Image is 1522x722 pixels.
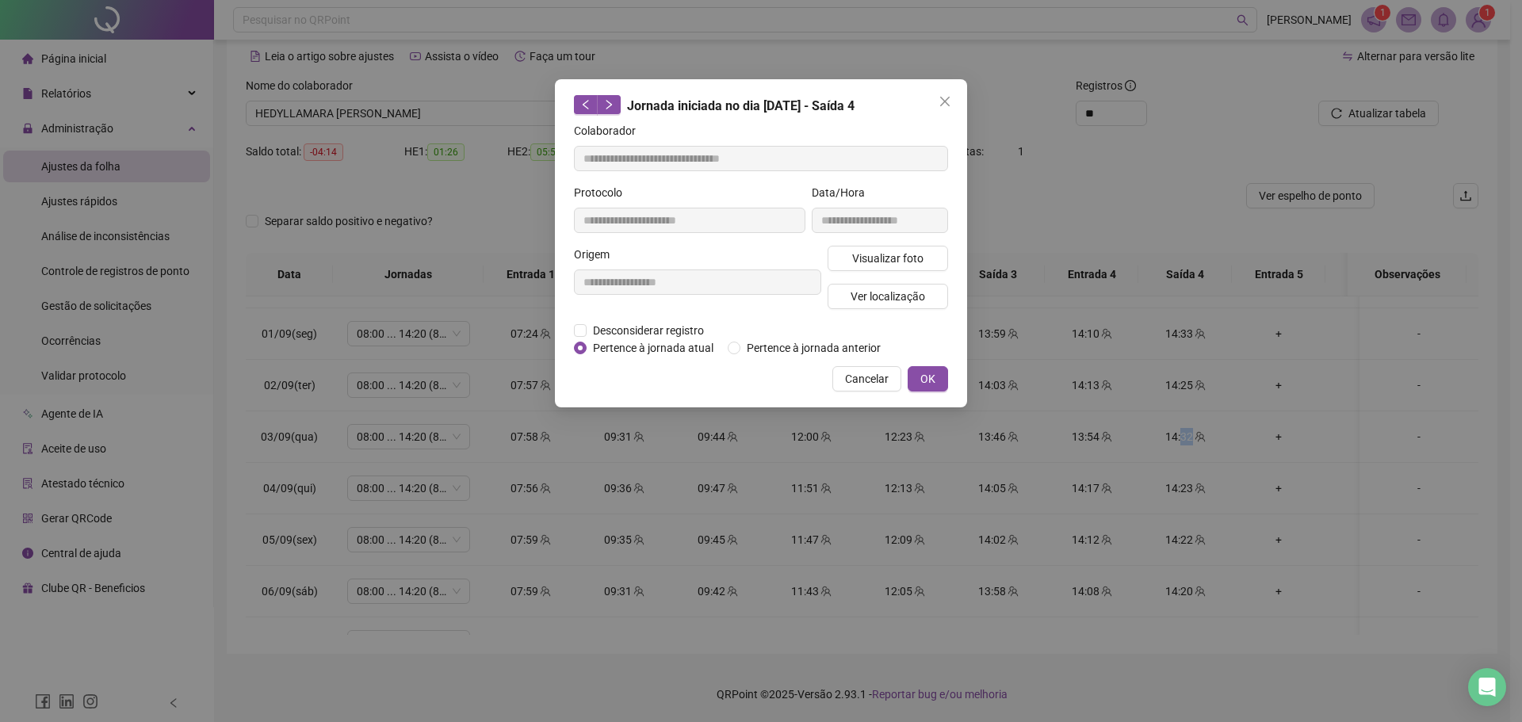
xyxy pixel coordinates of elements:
span: Visualizar foto [852,250,924,267]
span: Pertence à jornada atual [587,339,720,357]
button: left [574,95,598,114]
span: Ver localização [851,288,925,305]
label: Origem [574,246,620,263]
span: close [939,95,951,108]
span: Pertence à jornada anterior [740,339,887,357]
button: Cancelar [832,366,901,392]
span: right [603,99,614,110]
span: left [580,99,591,110]
button: right [597,95,621,114]
button: Close [932,89,958,114]
span: OK [920,370,935,388]
span: Desconsiderar registro [587,322,710,339]
button: Visualizar foto [828,246,948,271]
label: Colaborador [574,122,646,139]
label: Data/Hora [812,184,875,201]
button: OK [908,366,948,392]
div: Jornada iniciada no dia [DATE] - Saída 4 [574,95,948,116]
button: Ver localização [828,284,948,309]
div: Open Intercom Messenger [1468,668,1506,706]
span: Cancelar [845,370,889,388]
label: Protocolo [574,184,633,201]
